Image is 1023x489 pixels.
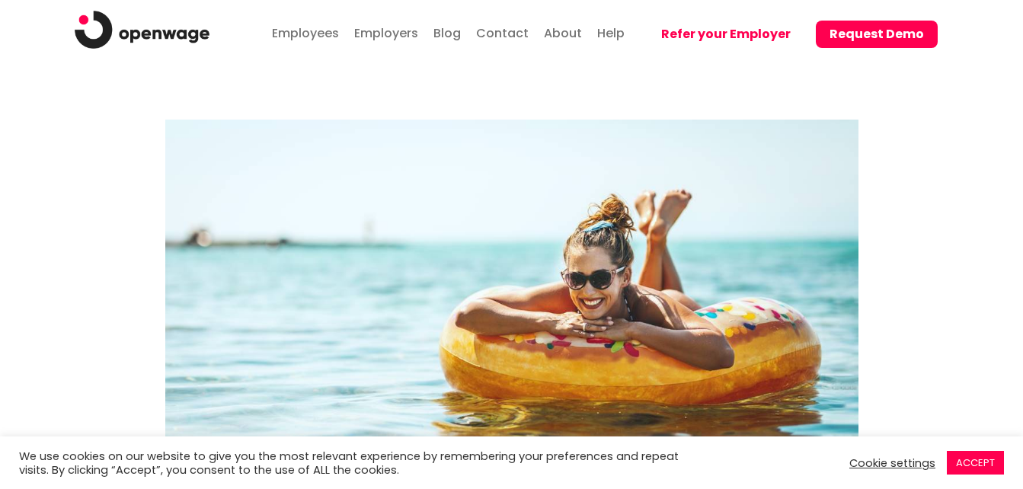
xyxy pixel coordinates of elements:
[887,401,1006,443] iframe: Help widget launcher
[540,11,586,53] a: About
[268,11,343,53] a: Employees
[593,11,628,53] a: Help
[816,21,938,48] button: Request Demo
[647,21,804,48] button: Refer your Employer
[75,11,210,49] img: logo.png
[430,11,465,53] a: Blog
[350,11,422,53] a: Employers
[947,451,1004,475] a: ACCEPT
[472,11,532,53] a: Contact
[19,449,708,477] div: We use cookies on our website to give you the most relevant experience by remembering your prefer...
[849,456,935,470] a: Cookie settings
[165,120,858,482] img: Unlimited-annual-leave.jpeg
[804,5,938,66] a: Request Demo
[636,5,804,66] a: Refer your Employer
